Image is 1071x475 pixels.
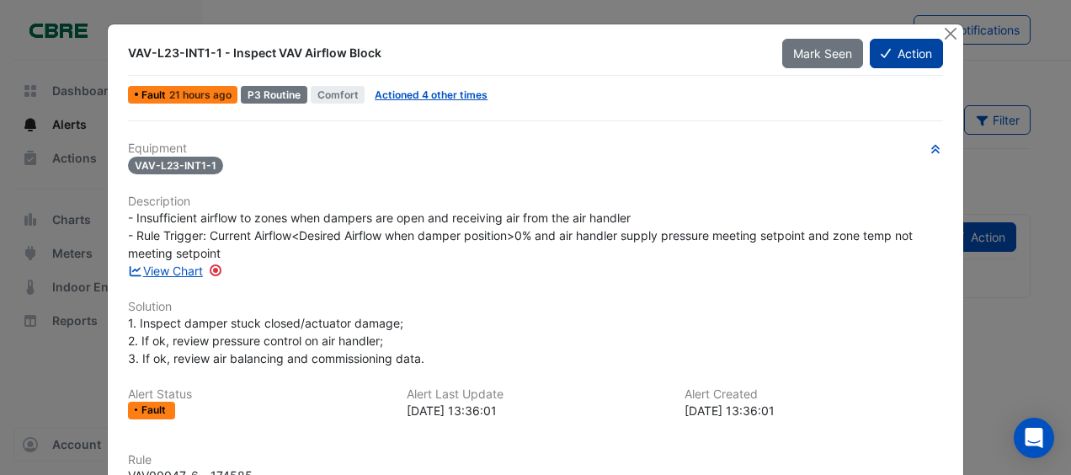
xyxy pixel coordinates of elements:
[782,39,863,68] button: Mark Seen
[169,88,232,101] span: Tue 16-Sep-2025 13:36 AEST
[685,387,943,402] h6: Alert Created
[128,387,386,402] h6: Alert Status
[311,86,365,104] span: Comfort
[407,402,665,419] div: [DATE] 13:36:01
[128,195,943,209] h6: Description
[128,45,761,61] div: VAV-L23-INT1-1 - Inspect VAV Airflow Block
[407,387,665,402] h6: Alert Last Update
[128,453,943,467] h6: Rule
[375,88,488,101] a: Actioned 4 other times
[208,263,223,278] div: Tooltip anchor
[128,211,916,260] span: - Insufficient airflow to zones when dampers are open and receiving air from the air handler - Ru...
[241,86,307,104] div: P3 Routine
[128,141,943,156] h6: Equipment
[128,316,424,366] span: 1. Inspect damper stuck closed/actuator damage; 2. If ok, review pressure control on air handler;...
[793,46,852,61] span: Mark Seen
[942,24,960,42] button: Close
[128,264,203,278] a: View Chart
[141,90,169,100] span: Fault
[141,405,169,415] span: Fault
[685,402,943,419] div: [DATE] 13:36:01
[1014,418,1054,458] div: Open Intercom Messenger
[128,300,943,314] h6: Solution
[128,157,223,174] span: VAV-L23-INT1-1
[870,39,943,68] button: Action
